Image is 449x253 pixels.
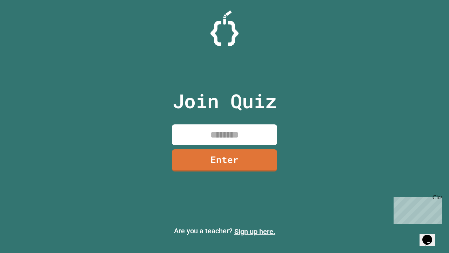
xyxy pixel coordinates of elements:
p: Are you a teacher? [6,226,443,237]
iframe: chat widget [420,225,442,246]
img: Logo.svg [210,11,239,46]
a: Enter [172,149,277,171]
div: Chat with us now!Close [3,3,48,45]
p: Join Quiz [173,86,277,116]
a: Sign up here. [234,227,275,236]
iframe: chat widget [391,194,442,224]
